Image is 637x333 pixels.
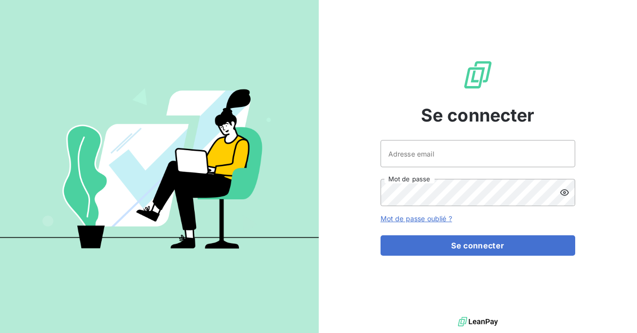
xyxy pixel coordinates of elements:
[381,235,575,256] button: Se connecter
[458,315,498,329] img: logo
[381,214,452,223] a: Mot de passe oublié ?
[381,140,575,167] input: placeholder
[421,102,535,128] span: Se connecter
[462,59,493,90] img: Logo LeanPay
